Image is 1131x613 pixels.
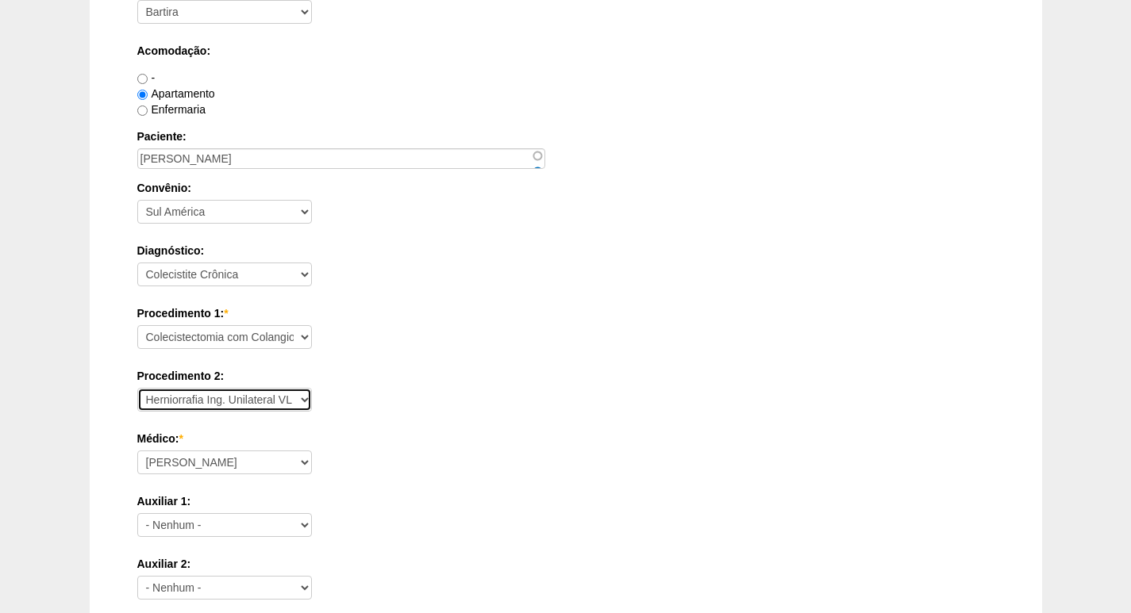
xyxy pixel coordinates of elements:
span: Este campo é obrigatório. [179,432,183,445]
label: Diagnóstico: [137,243,994,259]
label: Convênio: [137,180,994,196]
label: Auxiliar 2: [137,556,994,572]
label: - [137,71,156,84]
label: Procedimento 1: [137,305,994,321]
input: Apartamento [137,90,148,100]
label: Acomodação: [137,43,994,59]
label: Médico: [137,431,994,446]
label: Apartamento [137,87,215,100]
label: Procedimento 2: [137,368,994,384]
input: Enfermaria [137,105,148,116]
label: Paciente: [137,128,994,144]
label: Auxiliar 1: [137,493,994,509]
input: - [137,74,148,84]
span: Este campo é obrigatório. [224,307,228,320]
label: Enfermaria [137,103,206,116]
